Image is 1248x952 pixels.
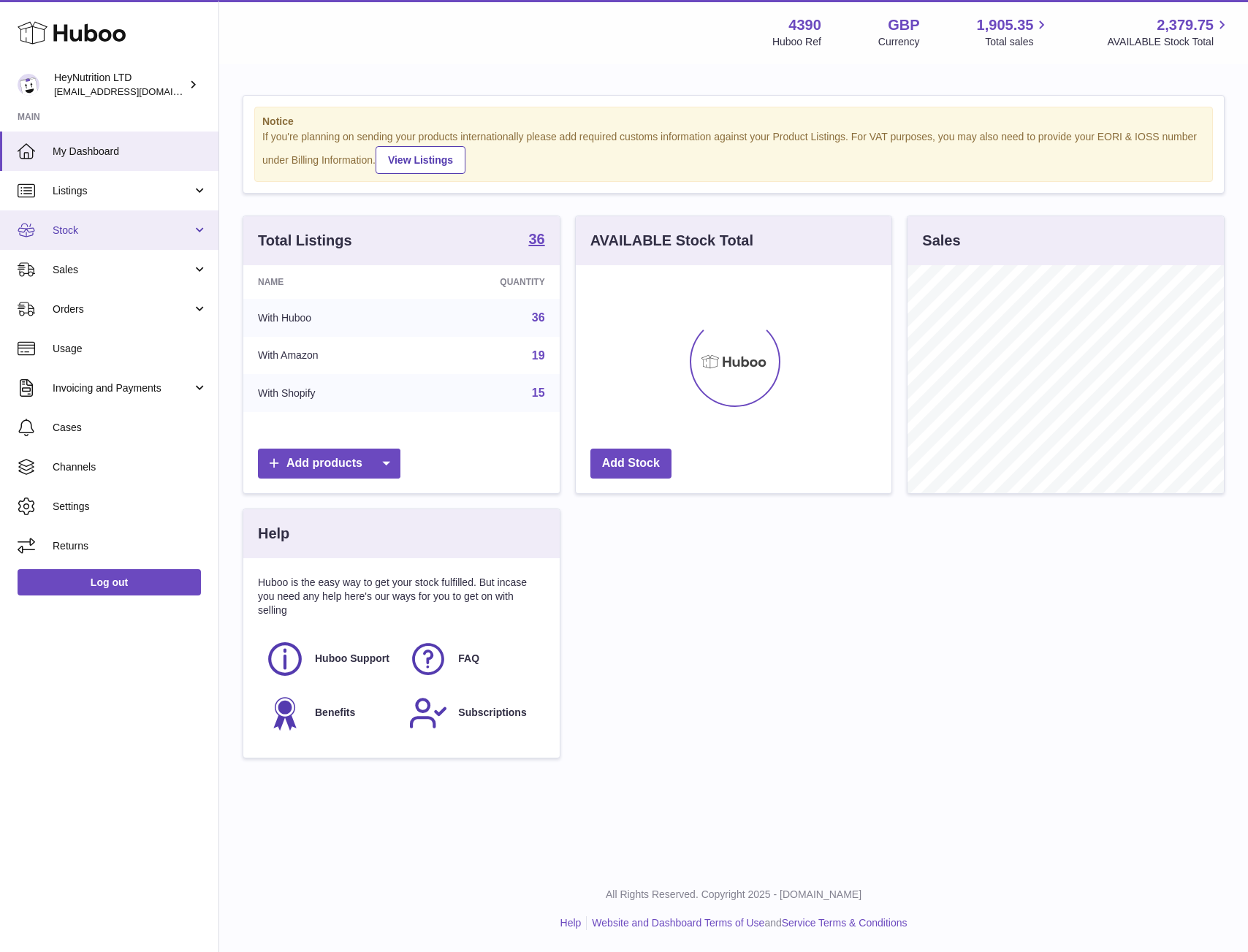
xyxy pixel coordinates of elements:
a: 19 [532,349,545,362]
span: Usage [53,342,208,356]
th: Quantity [416,265,560,299]
img: info@heynutrition.com [18,74,39,96]
h3: AVAILABLE Stock Total [590,231,753,251]
span: [EMAIL_ADDRESS][DOMAIN_NAME] [54,85,215,97]
a: Subscriptions [408,693,537,733]
span: AVAILABLE Stock Total [1107,35,1230,49]
a: 36 [528,232,544,249]
a: 1,905.35 Total sales [977,15,1051,49]
span: Returns [53,539,208,553]
a: FAQ [408,639,537,679]
a: Huboo Support [265,639,394,679]
h3: Sales [922,231,960,251]
div: Huboo Ref [772,35,821,49]
a: 2,379.75 AVAILABLE Stock Total [1107,15,1230,49]
span: Benefits [315,706,355,720]
span: Huboo Support [315,652,389,666]
p: All Rights Reserved. Copyright 2025 - [DOMAIN_NAME] [231,888,1236,902]
a: 36 [532,311,545,324]
a: Benefits [265,693,394,733]
a: Help [560,917,582,929]
span: Total sales [985,35,1050,49]
th: Name [243,265,416,299]
h3: Help [258,524,289,544]
span: Sales [53,263,192,277]
span: Channels [53,460,208,474]
strong: 36 [528,232,544,246]
span: 2,379.75 [1157,15,1214,35]
span: Orders [53,302,192,316]
td: With Amazon [243,337,416,375]
span: Listings [53,184,192,198]
span: 1,905.35 [977,15,1034,35]
strong: GBP [888,15,919,35]
span: Stock [53,224,192,237]
a: Add Stock [590,449,671,479]
a: Log out [18,569,201,595]
a: Website and Dashboard Terms of Use [592,917,764,929]
a: Add products [258,449,400,479]
span: Subscriptions [458,706,526,720]
span: FAQ [458,652,479,666]
span: Cases [53,421,208,435]
span: My Dashboard [53,145,208,159]
p: Huboo is the easy way to get your stock fulfilled. But incase you need any help here's our ways f... [258,576,545,617]
span: Settings [53,500,208,514]
strong: Notice [262,115,1205,129]
div: Currency [878,35,920,49]
a: Service Terms & Conditions [782,917,908,929]
li: and [587,916,907,930]
div: HeyNutrition LTD [54,71,186,99]
span: Invoicing and Payments [53,381,192,395]
a: View Listings [376,146,465,174]
strong: 4390 [788,15,821,35]
a: 15 [532,386,545,399]
h3: Total Listings [258,231,352,251]
div: If you're planning on sending your products internationally please add required customs informati... [262,130,1205,174]
td: With Huboo [243,299,416,337]
td: With Shopify [243,374,416,412]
